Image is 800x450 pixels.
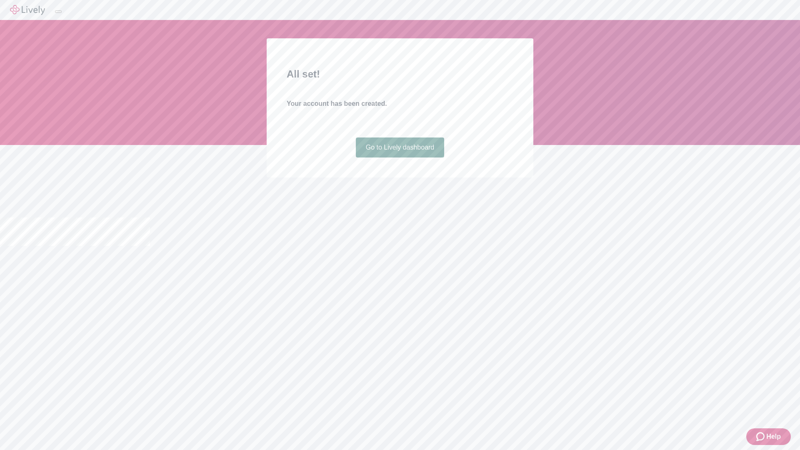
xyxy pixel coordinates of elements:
[766,432,781,442] span: Help
[10,5,45,15] img: Lively
[287,67,513,82] h2: All set!
[55,10,62,13] button: Log out
[356,137,445,157] a: Go to Lively dashboard
[746,428,791,445] button: Zendesk support iconHelp
[756,432,766,442] svg: Zendesk support icon
[287,99,513,109] h4: Your account has been created.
